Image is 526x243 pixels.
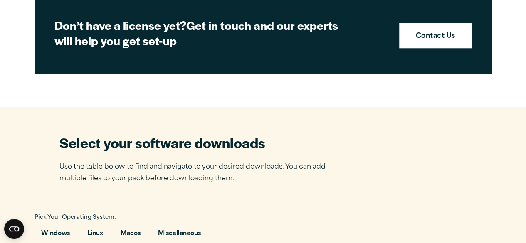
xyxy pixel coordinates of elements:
strong: Don’t have a license yet? [54,17,186,33]
button: Open CMP widget [4,219,24,239]
p: Use the table below to find and navigate to your desired downloads. You can add multiple files to... [59,161,338,185]
h2: Select your software downloads [59,133,338,152]
h2: Get in touch and our experts will help you get set-up [54,17,346,49]
a: Contact Us [399,23,472,49]
strong: Contact Us [416,31,455,42]
span: Pick Your Operating System: [35,215,116,220]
